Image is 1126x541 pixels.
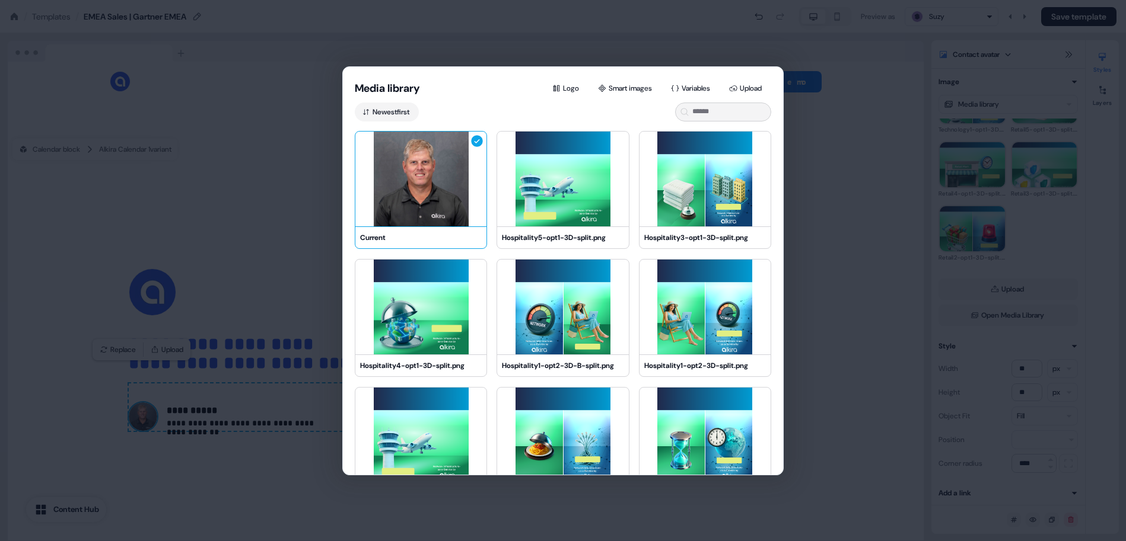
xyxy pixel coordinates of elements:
div: Hospitality5-opt1-3D-split.png [502,232,624,244]
img: Healthcare4-opt1-3D.png [640,388,771,482]
img: Hospitality4-opt1-3D-split.png [355,260,486,354]
button: Smart images [591,79,661,98]
img: Current [355,132,486,226]
div: Hospitality4-opt1-3D-split.png [360,360,482,372]
img: Hospitality1-opt2-3D-split.png [640,260,771,354]
img: Hospitality2-opt4-3D-split.png [497,388,628,482]
div: Current [360,232,482,244]
button: Media library [355,81,420,95]
img: Hospitality5-opt1-3D-split.png [355,388,486,482]
img: Hospitality5-opt1-3D-split.png [497,132,628,226]
div: Hospitality3-opt1-3D-split.png [644,232,766,244]
div: Hospitality1-opt2-3D-B-split.png [502,360,624,372]
button: Variables [664,79,720,98]
button: Newestfirst [355,103,419,121]
img: Hospitality1-opt2-3D-B-split.png [497,260,628,354]
button: Upload [722,79,771,98]
div: Hospitality1-opt2-3D-split.png [644,360,766,372]
img: Hospitality3-opt1-3D-split.png [640,132,771,226]
button: Logo [545,79,589,98]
